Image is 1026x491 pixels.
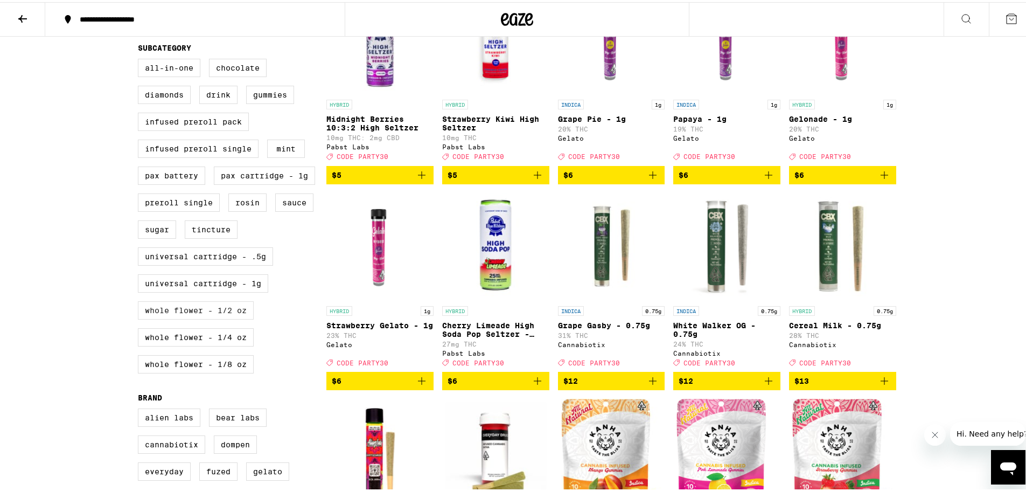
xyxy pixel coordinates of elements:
[673,370,780,388] button: Add to bag
[209,406,267,425] label: Bear Labs
[138,42,191,50] legend: Subcategory
[558,339,665,346] div: Cannabiotix
[199,460,238,479] label: Fuzed
[442,348,549,355] div: Pabst Labs
[246,460,289,479] label: Gelato
[138,110,249,129] label: Infused Preroll Pack
[442,132,549,139] p: 10mg THC
[558,133,665,140] div: Gelato
[337,357,388,364] span: CODE PARTY30
[332,169,341,177] span: $5
[673,338,780,345] p: 24% THC
[326,132,434,139] p: 10mg THC: 2mg CBD
[326,191,434,370] a: Open page for Strawberry Gelato - 1g from Gelato
[326,113,434,130] p: Midnight Berries 10:3:2 High Seltzer
[924,422,946,444] iframe: Close message
[326,191,434,299] img: Gelato - Strawberry Gelato - 1g
[138,137,259,156] label: Infused Preroll Single
[228,191,267,210] label: Rosin
[789,304,815,314] p: HYBRID
[267,137,305,156] label: Mint
[789,123,896,130] p: 20% THC
[214,164,315,183] label: PAX Cartridge - 1g
[138,433,205,452] label: Cannabiotix
[679,169,688,177] span: $6
[332,375,341,383] span: $6
[767,98,780,107] p: 1g
[558,330,665,337] p: 31% THC
[138,84,191,102] label: Diamonds
[138,353,254,371] label: Whole Flower - 1/8 oz
[799,151,851,158] span: CODE PARTY30
[214,433,257,452] label: Dompen
[673,113,780,121] p: Papaya - 1g
[563,375,578,383] span: $12
[326,370,434,388] button: Add to bag
[568,151,620,158] span: CODE PARTY30
[275,191,313,210] label: Sauce
[138,164,205,183] label: PAX Battery
[452,357,504,364] span: CODE PARTY30
[442,319,549,336] p: Cherry Limeade High Soda Pop Seltzer - 25mg
[558,98,584,107] p: INDICA
[950,420,1025,444] iframe: Message from company
[673,164,780,182] button: Add to bag
[794,169,804,177] span: $6
[642,304,665,314] p: 0.75g
[789,191,896,299] img: Cannabiotix - Cereal Milk - 0.75g
[794,375,809,383] span: $13
[558,113,665,121] p: Grape Pie - 1g
[673,133,780,140] div: Gelato
[442,141,549,148] div: Pabst Labs
[568,357,620,364] span: CODE PARTY30
[673,191,780,370] a: Open page for White Walker OG - 0.75g from Cannabiotix
[789,370,896,388] button: Add to bag
[326,164,434,182] button: Add to bag
[138,218,176,237] label: Sugar
[683,357,735,364] span: CODE PARTY30
[679,375,693,383] span: $12
[673,348,780,355] div: Cannabiotix
[326,98,352,107] p: HYBRID
[558,304,584,314] p: INDICA
[673,191,780,299] img: Cannabiotix - White Walker OG - 0.75g
[874,304,896,314] p: 0.75g
[789,191,896,370] a: Open page for Cereal Milk - 0.75g from Cannabiotix
[558,191,665,299] img: Cannabiotix - Grape Gasby - 0.75g
[789,113,896,121] p: Gelonade - 1g
[337,151,388,158] span: CODE PARTY30
[683,151,735,158] span: CODE PARTY30
[652,98,665,107] p: 1g
[448,375,457,383] span: $6
[673,319,780,336] p: White Walker OG - 0.75g
[442,98,468,107] p: HYBRID
[421,304,434,314] p: 1g
[326,141,434,148] div: Pabst Labs
[799,357,851,364] span: CODE PARTY30
[789,98,815,107] p: HYBRID
[138,406,200,425] label: Alien Labs
[138,245,273,264] label: Universal Cartridge - .5g
[558,123,665,130] p: 20% THC
[452,151,504,158] span: CODE PARTY30
[442,304,468,314] p: HYBRID
[246,84,294,102] label: Gummies
[138,57,200,75] label: All-In-One
[442,164,549,182] button: Add to bag
[138,326,254,344] label: Whole Flower - 1/4 oz
[442,338,549,345] p: 27mg THC
[6,8,78,16] span: Hi. Need any help?
[991,448,1025,482] iframe: Button to launch messaging window
[326,339,434,346] div: Gelato
[789,319,896,328] p: Cereal Milk - 0.75g
[789,339,896,346] div: Cannabiotix
[442,113,549,130] p: Strawberry Kiwi High Seltzer
[673,98,699,107] p: INDICA
[138,191,220,210] label: Preroll Single
[138,391,162,400] legend: Brand
[199,84,238,102] label: Drink
[442,191,549,299] img: Pabst Labs - Cherry Limeade High Soda Pop Seltzer - 25mg
[209,57,267,75] label: Chocolate
[558,164,665,182] button: Add to bag
[442,191,549,370] a: Open page for Cherry Limeade High Soda Pop Seltzer - 25mg from Pabst Labs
